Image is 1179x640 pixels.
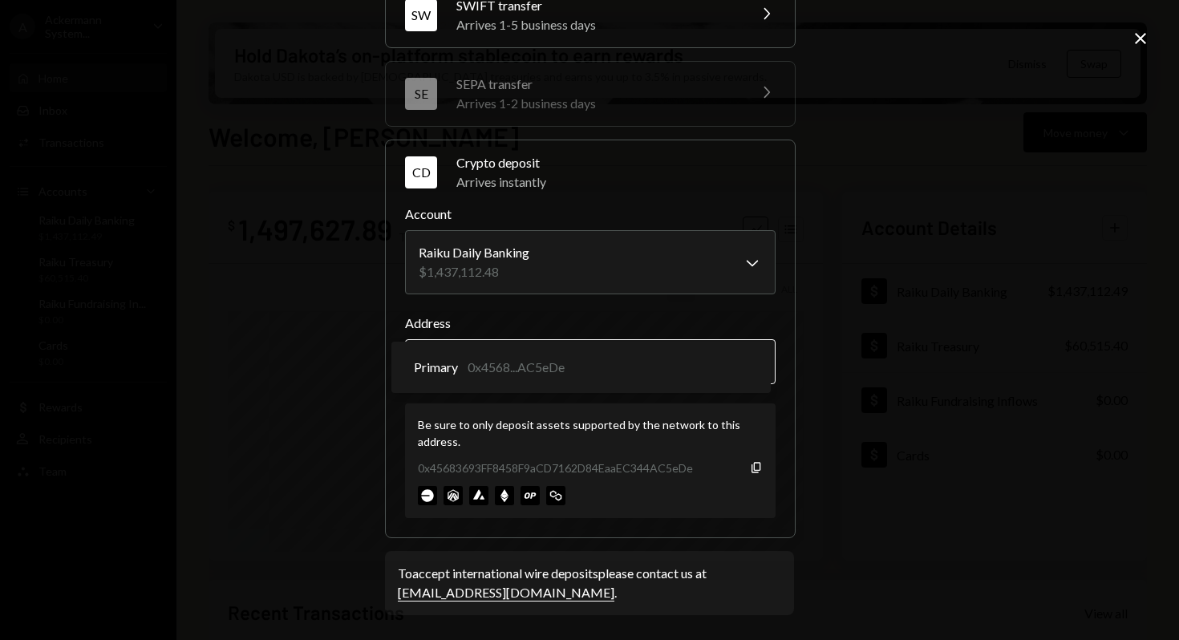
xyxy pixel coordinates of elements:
[405,156,437,188] div: CD
[398,585,614,602] a: [EMAIL_ADDRESS][DOMAIN_NAME]
[418,416,763,450] div: Be sure to only deposit assets supported by the network to this address.
[495,486,514,505] img: ethereum-mainnet
[414,358,458,377] span: Primary
[456,94,737,113] div: Arrives 1-2 business days
[405,205,776,224] label: Account
[405,314,776,333] label: Address
[405,78,437,110] div: SE
[444,486,463,505] img: arbitrum-mainnet
[405,339,776,384] button: Address
[469,486,488,505] img: avalanche-mainnet
[398,564,781,602] div: To accept international wire deposits please contact us at .
[456,15,737,34] div: Arrives 1-5 business days
[456,75,737,94] div: SEPA transfer
[456,172,776,192] div: Arrives instantly
[468,358,565,377] div: 0x4568...AC5eDe
[456,153,776,172] div: Crypto deposit
[418,486,437,505] img: base-mainnet
[546,486,565,505] img: polygon-mainnet
[405,230,776,294] button: Account
[418,460,693,476] div: 0x45683693FF8458F9aCD7162D84EaaEC344AC5eDe
[521,486,540,505] img: optimism-mainnet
